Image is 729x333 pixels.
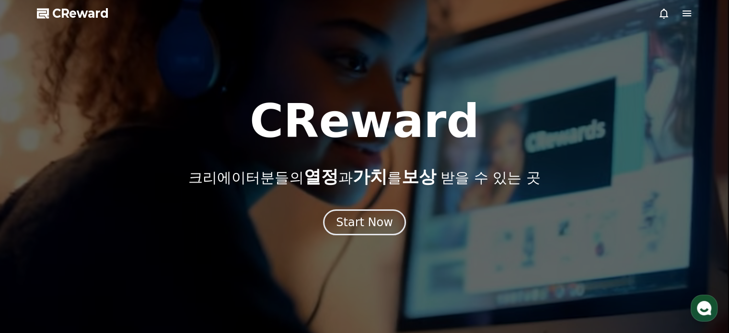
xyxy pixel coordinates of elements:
[30,268,36,276] span: 홈
[303,167,338,186] span: 열정
[124,253,184,277] a: 설정
[37,6,109,21] a: CReward
[352,167,387,186] span: 가치
[148,268,160,276] span: 설정
[88,268,99,276] span: 대화
[63,253,124,277] a: 대화
[336,215,393,230] div: Start Now
[323,219,406,228] a: Start Now
[323,209,406,235] button: Start Now
[250,98,479,144] h1: CReward
[188,167,540,186] p: 크리에이터분들의 과 를 받을 수 있는 곳
[3,253,63,277] a: 홈
[401,167,436,186] span: 보상
[52,6,109,21] span: CReward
